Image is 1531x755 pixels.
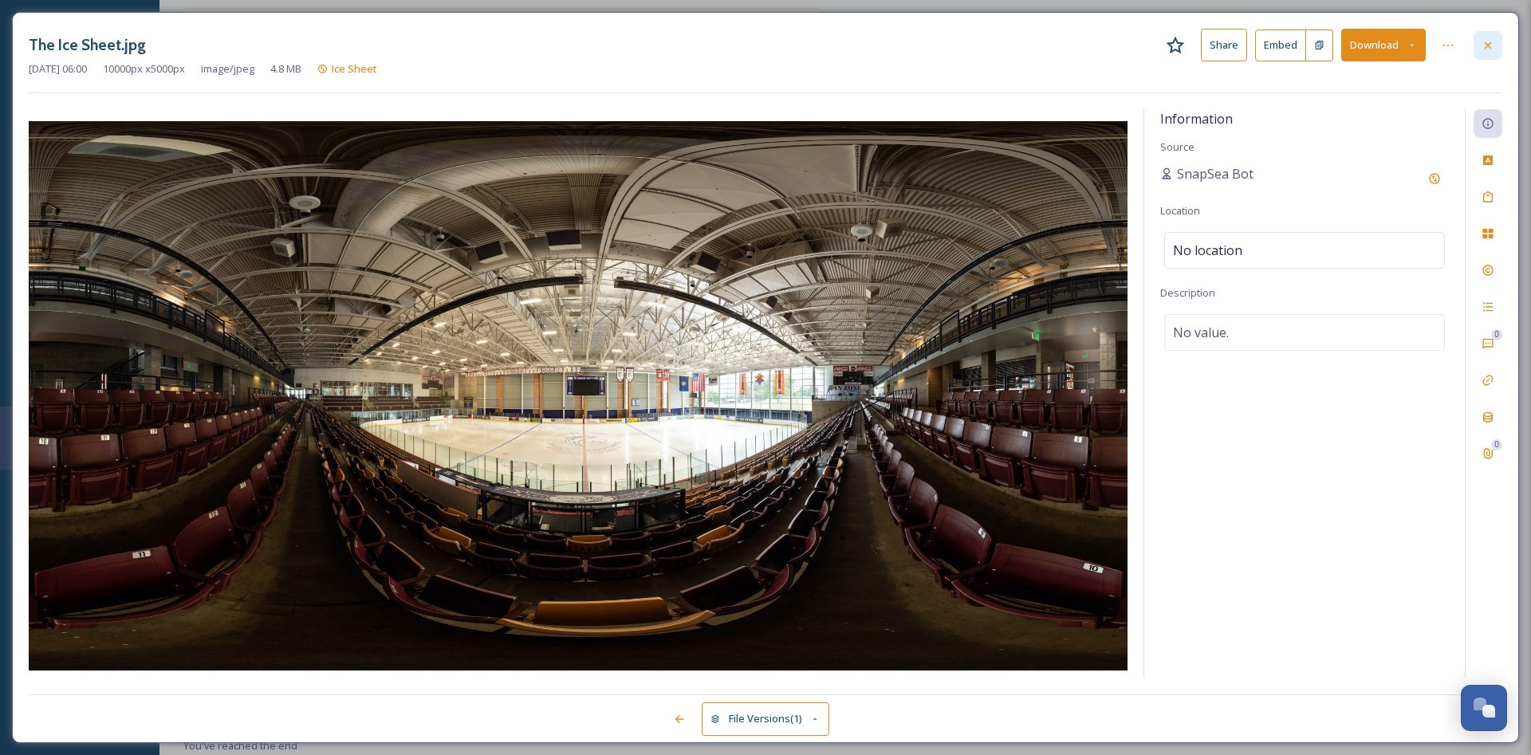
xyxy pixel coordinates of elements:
[702,702,829,735] button: File Versions(1)
[1341,29,1426,61] button: Download
[270,61,301,77] span: 4.8 MB
[1461,685,1507,731] button: Open Chat
[1173,323,1229,342] span: No value.
[201,61,254,77] span: image/jpeg
[1491,439,1502,450] div: 0
[1201,29,1247,61] button: Share
[1160,140,1194,154] span: Source
[1177,164,1254,183] span: SnapSea Bot
[1160,203,1200,218] span: Location
[1491,329,1502,340] div: 0
[1160,110,1233,128] span: Information
[29,33,146,57] h3: The Ice Sheet.jpg
[103,61,185,77] span: 10000 px x 5000 px
[1160,285,1215,300] span: Description
[1173,241,1242,260] span: No location
[332,61,377,76] span: Ice Sheet
[29,121,1128,670] img: 1nAV-M-69fgwD0yWopo4yUfa63D1iMEx9.jpg
[29,61,87,77] span: [DATE] 06:00
[1255,29,1306,61] button: Embed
